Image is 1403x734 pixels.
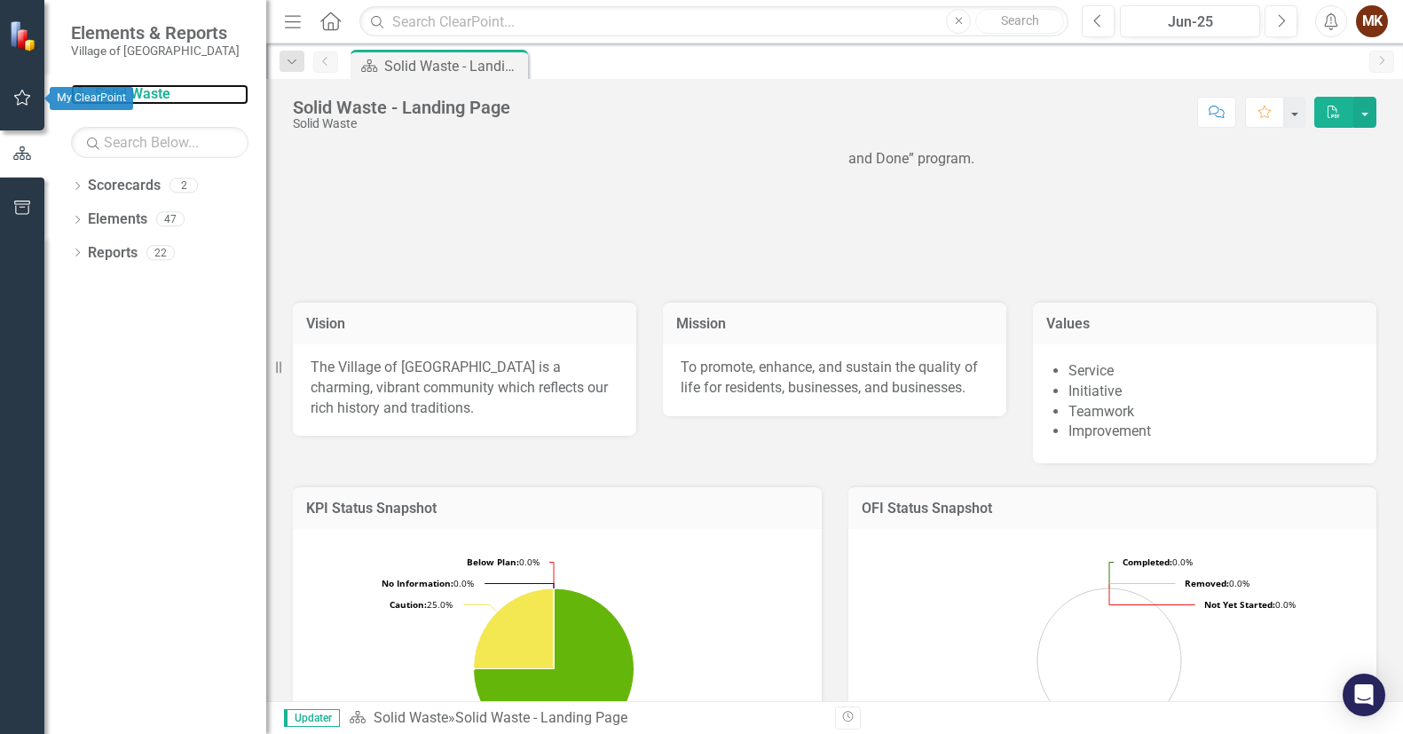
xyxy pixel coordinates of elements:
[1068,382,1359,402] li: Initiative
[306,316,623,332] h3: Vision
[474,588,554,668] path: Caution, 2.
[284,709,340,727] span: Updater
[455,709,627,726] div: Solid Waste - Landing Page
[681,358,989,399] p: To promote, enhance, and sustain the quality of life for residents, businesses, and businesses.
[390,598,427,611] tspan: Caution:
[390,598,453,611] text: 25.0%
[311,358,619,419] p: The Village of [GEOGRAPHIC_DATA] is a charming, vibrant community which reflects our rich history...
[1123,556,1172,568] tspan: Completed:
[1343,674,1385,716] div: Open Intercom Messenger
[146,245,175,260] div: 22
[467,556,540,568] text: 0.0%
[169,178,198,193] div: 2
[1123,556,1193,568] text: 0.0%
[862,501,1364,517] h3: OFI Status Snapshot
[71,22,240,43] span: Elements & Reports
[88,209,147,230] a: Elements
[382,577,474,589] text: 0.0%
[9,20,40,51] img: ClearPoint Strategy
[1356,5,1388,37] button: MK
[1068,361,1359,382] li: Service
[1126,12,1254,33] div: Jun-25
[71,43,240,58] small: Village of [GEOGRAPHIC_DATA]
[382,577,453,589] tspan: No Information:
[349,708,822,729] div: »
[306,501,808,517] h3: KPI Status Snapshot
[676,316,993,332] h3: Mission
[1204,598,1275,611] tspan: Not Yet Started:
[467,556,519,568] tspan: Below Plan:
[71,84,248,105] a: Solid Waste
[71,127,248,158] input: Search Below...
[88,243,138,264] a: Reports
[156,212,185,227] div: 47
[88,176,161,196] a: Scorecards
[975,9,1064,34] button: Search
[384,55,524,77] div: Solid Waste - Landing Page
[1185,577,1229,589] tspan: Removed:
[359,6,1068,37] input: Search ClearPoint...
[1068,402,1359,422] li: Teamwork
[1120,5,1260,37] button: Jun-25
[50,87,133,110] div: My ClearPoint
[374,709,448,726] a: Solid Waste
[1204,598,1296,611] text: 0.0%
[293,98,510,117] div: Solid Waste - Landing Page
[1185,577,1249,589] text: 0.0%
[1068,422,1359,442] li: Improvement
[1001,13,1039,28] span: Search
[1046,316,1363,332] h3: Values
[293,117,510,130] div: Solid Waste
